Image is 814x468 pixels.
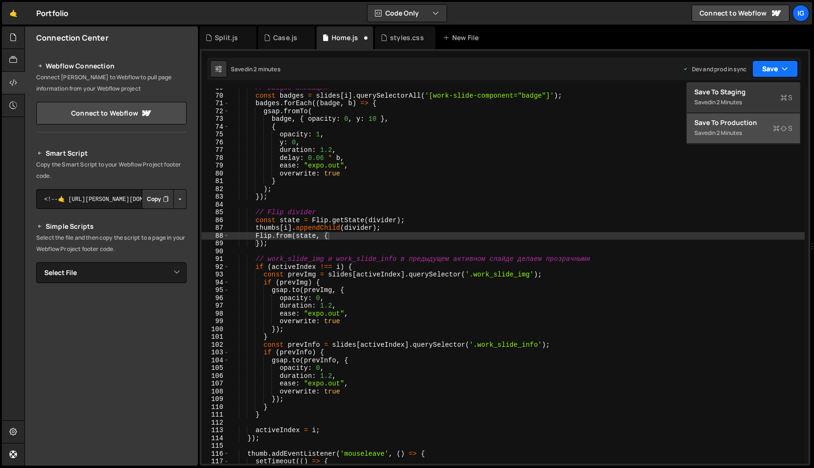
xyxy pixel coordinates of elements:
div: Dev and prod in sync [683,65,747,73]
div: 113 [202,426,229,435]
div: Save to Production [694,118,792,127]
div: 97 [202,302,229,310]
div: 100 [202,326,229,334]
div: 82 [202,185,229,193]
div: 89 [202,240,229,248]
div: Button group with nested dropdown [142,189,187,209]
div: 96 [202,294,229,302]
div: 88 [202,232,229,240]
div: 73 [202,115,229,123]
h2: Connection Center [36,33,108,43]
div: Save to Staging [694,87,792,97]
div: 81 [202,177,229,185]
div: 110 [202,403,229,411]
div: 117 [202,458,229,466]
div: Home.js [332,33,358,42]
div: Saved [694,97,792,108]
div: 79 [202,162,229,170]
div: Saved [231,65,280,73]
div: 112 [202,419,229,427]
a: Connect to Webflow [692,5,790,22]
div: New File [443,33,482,42]
div: 98 [202,310,229,318]
div: 74 [202,123,229,131]
div: 78 [202,154,229,162]
a: 🤙 [2,2,25,25]
div: 115 [202,442,229,450]
div: Saved [694,127,792,139]
div: 114 [202,435,229,443]
div: 85 [202,209,229,217]
p: Copy the Smart Script to your Webflow Project footer code. [36,159,187,182]
div: styles.css [390,33,424,42]
h2: Smart Script [36,148,187,159]
button: Code Only [367,5,447,22]
div: 75 [202,131,229,139]
span: S [781,93,792,102]
div: 86 [202,217,229,225]
a: Connect to Webflow [36,102,187,125]
div: in 2 minutes [711,129,742,137]
textarea: <!--🤙 [URL][PERSON_NAME][DOMAIN_NAME]> <script>document.addEventListener("DOMContentLoaded", func... [36,189,187,209]
div: 71 [202,100,229,108]
div: 111 [202,411,229,419]
button: Save to StagingS Savedin 2 minutes [687,83,800,113]
div: 94 [202,279,229,287]
div: 72 [202,108,229,116]
div: 104 [202,357,229,365]
div: 91 [202,255,229,263]
h2: Webflow Connection [36,60,187,72]
div: 116 [202,450,229,458]
div: 87 [202,224,229,232]
div: Split.js [215,33,238,42]
div: 109 [202,395,229,403]
div: 99 [202,318,229,326]
p: Select the file and then copy the script to a page in your Webflow Project footer code. [36,232,187,255]
div: 84 [202,201,229,209]
div: 95 [202,286,229,294]
a: Ig [792,5,809,22]
div: 70 [202,92,229,100]
button: Copy [142,189,174,209]
div: 107 [202,380,229,388]
div: 77 [202,146,229,154]
div: 90 [202,248,229,256]
div: 80 [202,170,229,178]
div: 93 [202,271,229,279]
h2: Simple Scripts [36,221,187,232]
div: 83 [202,193,229,201]
span: S [773,124,792,133]
div: Case.js [273,33,297,42]
div: in 2 minutes [248,65,280,73]
div: 92 [202,263,229,271]
button: Save [752,60,798,77]
div: 105 [202,364,229,372]
div: in 2 minutes [711,98,742,106]
div: 101 [202,333,229,341]
button: Save to ProductionS Savedin 2 minutes [687,113,800,144]
div: 76 [202,139,229,147]
p: Connect [PERSON_NAME] to Webflow to pull page information from your Webflow project [36,72,187,94]
div: 102 [202,341,229,349]
iframe: YouTube video player [36,299,187,384]
div: Portfolio [36,8,68,19]
div: 108 [202,388,229,396]
div: 103 [202,349,229,357]
div: 106 [202,372,229,380]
